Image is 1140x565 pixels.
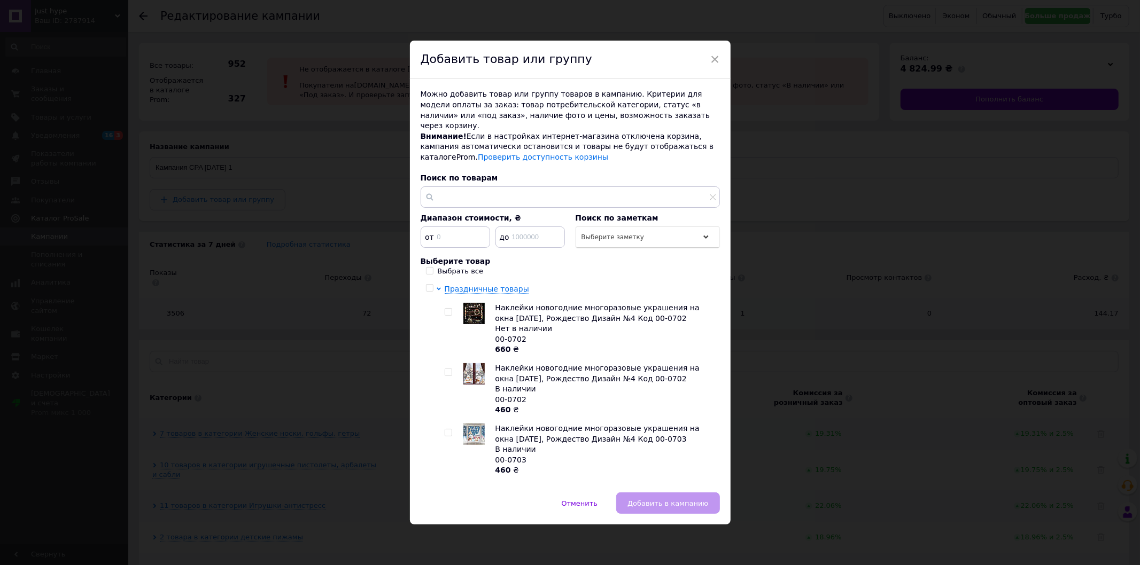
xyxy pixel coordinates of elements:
[495,465,714,476] div: ₴
[478,153,608,161] a: Проверить доступность корзины
[422,232,435,242] span: от
[410,41,731,79] div: Добавить товар или группу
[550,492,609,514] button: Отменить
[495,456,527,464] span: 00-0703
[421,257,491,265] span: Выберите товар
[463,423,485,445] img: Наклейки новогодние многоразовые украшения на окна Новый год, Рождество Дизайн №4 Код 00-0703
[495,405,511,414] b: 460
[495,335,527,343] span: 00-0702
[495,226,565,248] input: 1000000
[495,444,714,455] div: В наличии
[463,303,485,324] img: Наклейки новогодние многоразовые украшения на окна Новый год, Рождество Дизайн №4 Код 00-0702
[576,214,658,222] span: Поиск по заметкам
[495,424,700,443] span: Наклейки новогодние многоразовые украшения на окна [DATE], Рождество Дизайн №4 Код 00-0703
[421,174,498,182] span: Поиск по товарам
[421,131,720,163] div: Если в настройках интернет-магазина отключена корзина, кампания автоматически остановится и товар...
[495,345,511,354] b: 660
[495,384,714,395] div: В наличии
[495,344,714,355] div: ₴
[495,324,714,334] div: Нет в наличии
[495,364,700,383] span: Наклейки новогодние многоразовые украшения на окна [DATE], Рождество Дизайн №4 Код 00-0702
[581,233,645,241] span: Выберите заметку
[421,226,490,248] input: 0
[421,89,720,131] div: Можно добавить товар или группу товаров в кампанию. Критерии для модели оплаты за заказ: товар по...
[561,499,598,507] span: Отменить
[495,395,527,404] span: 00-0702
[497,232,510,242] span: до
[445,285,529,293] span: Праздничные товары
[495,466,511,474] b: 460
[495,303,700,323] span: Наклейки новогодние многоразовые украшения на окна [DATE], Рождество Дизайн №4 Код 00-0702
[463,363,485,384] img: Наклейки новогодние многоразовые украшения на окна Новый год, Рождество Дизайн №4 Код 00-0702
[710,50,720,68] span: ×
[421,214,522,222] span: Диапазон стоимости, ₴
[421,132,467,140] span: Внимание!
[495,405,714,415] div: ₴
[438,266,484,276] div: Выбрать все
